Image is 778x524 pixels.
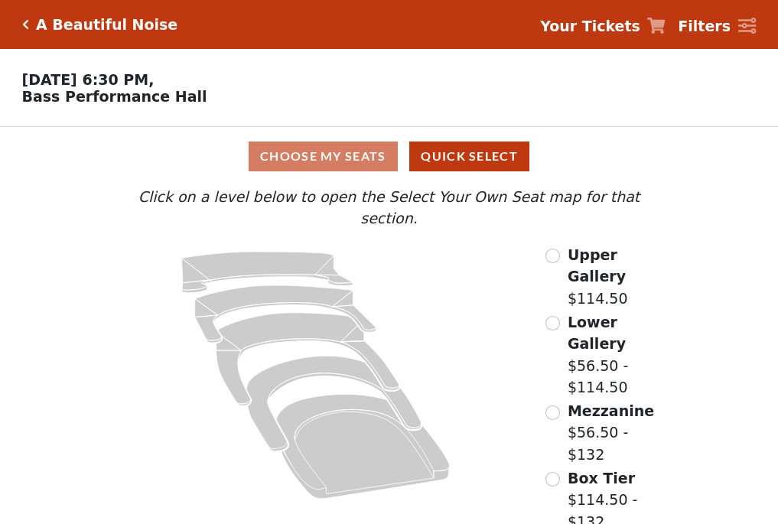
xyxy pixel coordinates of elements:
span: Mezzanine [568,402,654,419]
span: Lower Gallery [568,314,626,353]
path: Lower Gallery - Seats Available: 59 [195,285,376,343]
label: $56.50 - $132 [568,400,670,466]
a: Filters [678,15,756,37]
path: Orchestra / Parterre Circle - Seats Available: 25 [277,394,451,499]
p: Click on a level below to open the Select Your Own Seat map for that section. [108,186,669,229]
label: $114.50 [568,244,670,310]
button: Quick Select [409,142,529,171]
a: Click here to go back to filters [22,19,29,30]
span: Upper Gallery [568,246,626,285]
label: $56.50 - $114.50 [568,311,670,399]
strong: Your Tickets [540,18,640,34]
h5: A Beautiful Noise [36,16,177,34]
a: Your Tickets [540,15,666,37]
strong: Filters [678,18,731,34]
path: Upper Gallery - Seats Available: 298 [182,252,353,293]
span: Box Tier [568,470,635,487]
